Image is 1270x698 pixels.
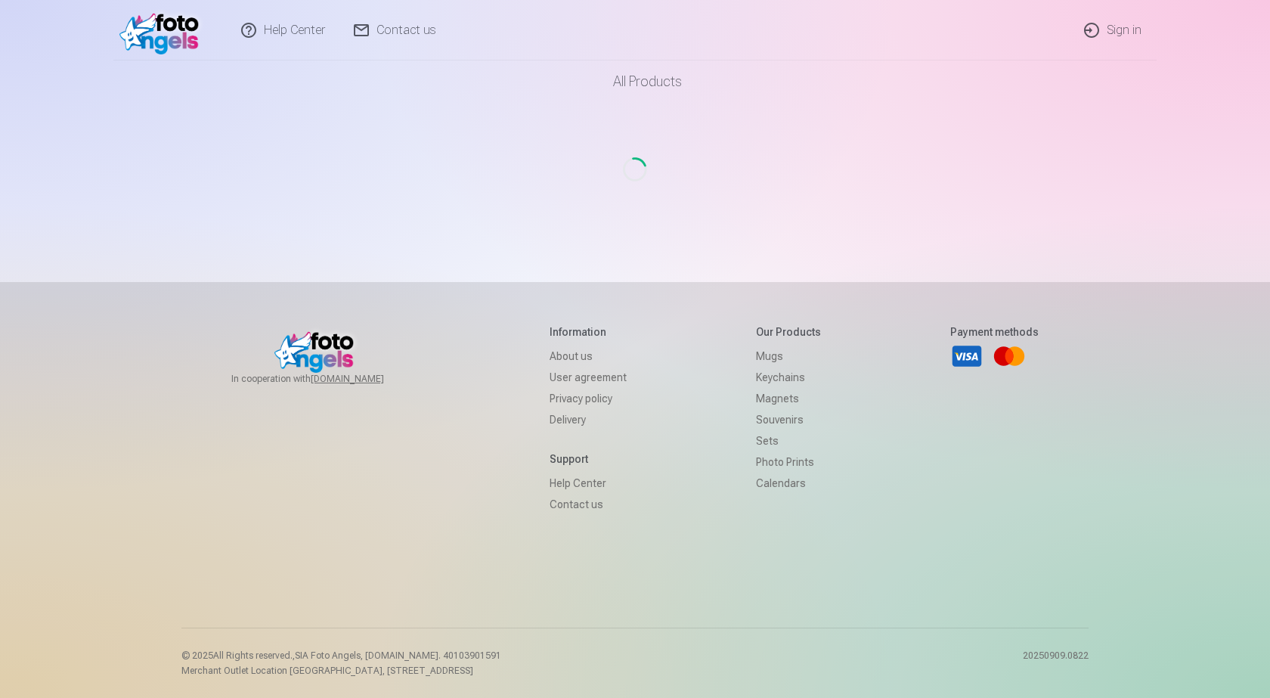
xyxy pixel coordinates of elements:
[550,346,627,367] a: About us
[550,409,627,430] a: Delivery
[181,665,501,677] p: Merchant Outlet Location [GEOGRAPHIC_DATA], [STREET_ADDRESS]
[756,473,821,494] a: Calendars
[756,430,821,451] a: Sets
[756,367,821,388] a: Keychains
[993,340,1026,373] a: Mastercard
[550,324,627,340] h5: Information
[181,650,501,662] p: © 2025 All Rights reserved. ,
[550,473,627,494] a: Help Center
[550,388,627,409] a: Privacy policy
[550,451,627,467] h5: Support
[295,650,501,661] span: SIA Foto Angels, [DOMAIN_NAME]. 40103901591
[756,324,821,340] h5: Our products
[550,494,627,515] a: Contact us
[311,373,420,385] a: [DOMAIN_NAME]
[756,409,821,430] a: Souvenirs
[1023,650,1089,677] p: 20250909.0822
[550,367,627,388] a: User agreement
[119,6,206,54] img: /fa1
[231,373,420,385] span: In cooperation with
[950,324,1039,340] h5: Payment methods
[756,388,821,409] a: Magnets
[950,340,983,373] a: Visa
[571,60,700,103] a: All products
[756,346,821,367] a: Mugs
[756,451,821,473] a: Photo prints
